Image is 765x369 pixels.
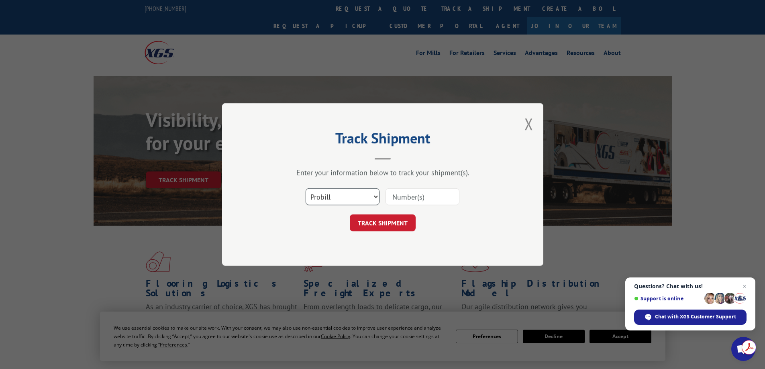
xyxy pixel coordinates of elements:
[634,310,747,325] div: Chat with XGS Customer Support
[634,283,747,289] span: Questions? Chat with us!
[350,214,416,231] button: TRACK SHIPMENT
[731,337,755,361] div: Open chat
[386,188,459,205] input: Number(s)
[262,168,503,177] div: Enter your information below to track your shipment(s).
[655,313,736,320] span: Chat with XGS Customer Support
[262,133,503,148] h2: Track Shipment
[634,296,702,302] span: Support is online
[740,281,749,291] span: Close chat
[524,113,533,135] button: Close modal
